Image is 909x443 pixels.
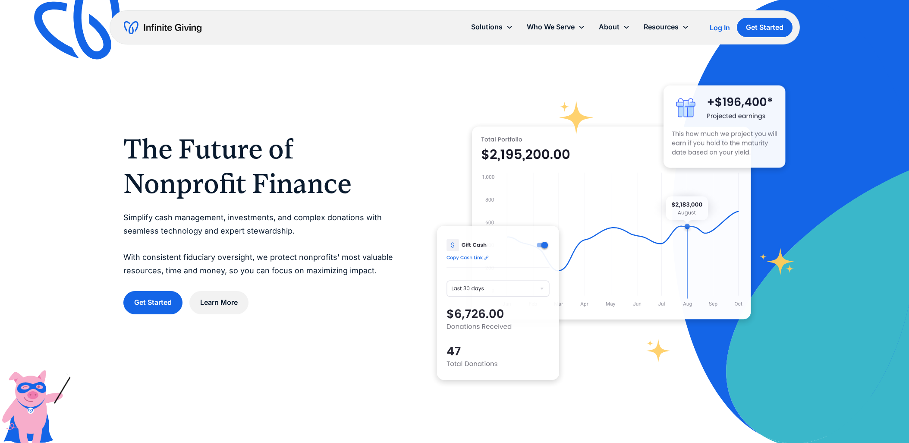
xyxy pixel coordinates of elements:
[189,291,248,314] a: Learn More
[437,226,559,380] img: donation software for nonprofits
[637,18,696,36] div: Resources
[527,21,575,33] div: Who We Serve
[737,18,793,37] a: Get Started
[471,21,503,33] div: Solutions
[124,21,201,35] a: home
[644,21,679,33] div: Resources
[472,127,751,320] img: nonprofit donation platform
[760,248,795,275] img: fundraising star
[710,24,730,31] div: Log In
[464,18,520,36] div: Solutions
[520,18,592,36] div: Who We Serve
[599,21,620,33] div: About
[710,22,730,33] a: Log In
[123,211,403,277] p: Simplify cash management, investments, and complex donations with seamless technology and expert ...
[123,132,403,201] h1: The Future of Nonprofit Finance
[592,18,637,36] div: About
[123,291,182,314] a: Get Started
